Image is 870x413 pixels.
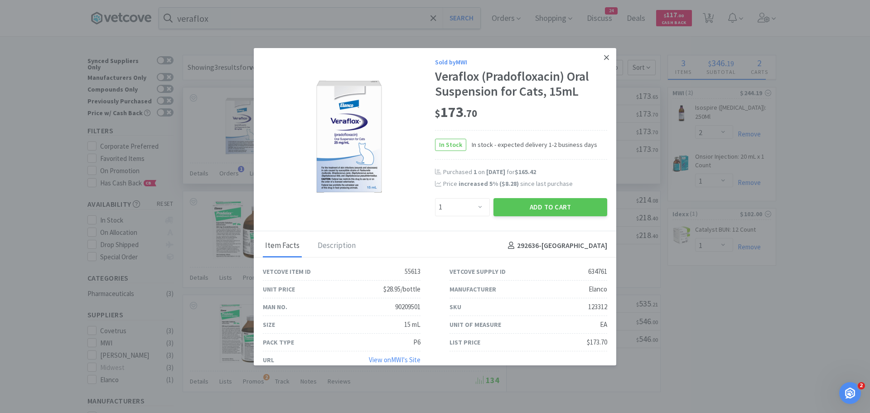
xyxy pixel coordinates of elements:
[449,284,496,294] div: Manufacturer
[263,267,311,277] div: Vetcove Item ID
[504,240,607,252] h4: 292636 - [GEOGRAPHIC_DATA]
[466,140,597,150] span: In stock - expected delivery 1-2 business days
[839,382,861,404] iframe: Intercom live chat
[263,337,294,347] div: Pack Type
[435,57,607,67] div: Sold by MWI
[413,337,420,348] div: P6
[263,284,295,294] div: Unit Price
[315,235,358,258] div: Description
[459,180,519,188] span: increased 5 % ( )
[515,168,536,176] span: $165.42
[464,107,477,120] span: . 70
[486,168,505,176] span: [DATE]
[449,337,480,347] div: List Price
[263,235,302,258] div: Item Facts
[263,355,274,365] div: URL
[502,180,517,188] span: $8.28
[474,168,477,176] span: 1
[369,355,420,364] a: View onMWI's Site
[404,319,420,330] div: 15 mL
[395,301,420,312] div: 90209501
[263,302,287,312] div: Man No.
[600,319,607,330] div: EA
[587,337,607,348] div: $173.70
[443,179,607,189] div: Price since last purchase
[449,267,506,277] div: Vetcove Supply ID
[435,107,440,120] span: $
[443,168,607,177] div: Purchased on for
[588,301,607,312] div: 123312
[493,198,607,216] button: Add to Cart
[435,139,466,151] span: In Stock
[290,78,408,195] img: e1204871f4c64061af22a02ce1e7b6c9_634761.png
[263,320,275,330] div: Size
[435,103,477,121] span: 173
[588,266,607,277] div: 634761
[589,284,607,295] div: Elanco
[383,284,420,295] div: $28.95/bottle
[858,382,865,389] span: 2
[449,302,461,312] div: SKU
[449,320,501,330] div: Unit of Measure
[405,266,420,277] div: 55613
[435,69,607,99] div: Veraflox (Pradofloxacin) Oral Suspension for Cats, 15mL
